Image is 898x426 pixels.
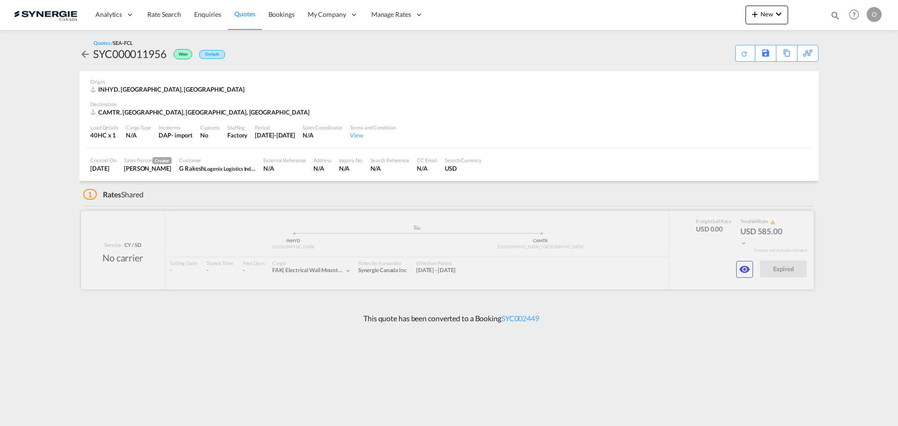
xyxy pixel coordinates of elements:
a: SYC002449 [501,314,539,323]
div: N/A [303,131,342,139]
div: Sales Coordinator [303,124,342,131]
div: 2 Jun 2025 [90,164,116,173]
div: External Reference [263,157,306,164]
div: Period [255,124,295,131]
span: New [749,10,784,18]
span: Rate Search [147,10,181,18]
span: My Company [308,10,346,19]
md-icon: icon-plus 400-fg [749,8,760,20]
span: Enquiries [194,10,221,18]
div: Quote PDF is not available at this time [740,45,750,58]
span: Manage Rates [371,10,411,19]
div: No [200,131,220,139]
div: N/A [263,164,306,173]
img: 1f56c880d42311ef80fc7dca854c8e59.png [14,4,77,25]
span: Logenix Logistics India Pvt. Ltd. [204,165,274,172]
div: Load Details [90,124,118,131]
div: N/A [417,164,437,173]
div: N/A [339,164,363,173]
md-icon: icon-eye [739,264,750,275]
md-icon: icon-arrow-left [80,49,91,60]
md-icon: icon-refresh [740,50,748,58]
md-icon: icon-magnify [830,10,840,21]
div: G Rakesh [179,164,256,173]
span: Bookings [268,10,295,18]
span: 1 [83,189,97,200]
div: DAP [159,131,171,139]
div: Created On [90,157,116,164]
div: View [350,131,395,139]
div: N/A [126,131,151,139]
div: Default [199,50,225,59]
div: icon-magnify [830,10,840,24]
span: INHYD, [GEOGRAPHIC_DATA], [GEOGRAPHIC_DATA] [98,86,245,93]
div: INHYD, Hyderabad, Asia Pacific [90,85,247,94]
div: O [867,7,882,22]
span: Help [846,7,862,22]
span: Creator [152,157,172,164]
div: Search Reference [370,157,409,164]
span: Rates [103,190,122,199]
div: Inquiry No. [339,157,363,164]
div: Gael Vilsaint [124,164,172,173]
div: USD [445,164,482,173]
div: CC Email [417,157,437,164]
div: Customer [179,157,256,164]
div: Terms and Condition [350,124,395,131]
div: Address [313,157,331,164]
button: icon-eye [736,261,753,278]
span: Won [179,51,190,60]
span: SEA-FCL [113,40,132,46]
div: Quotes /SEA-FCL [94,39,133,46]
div: SYC000011956 [93,46,167,61]
p: This quote has been converted to a Booking [359,313,539,324]
div: N/A [370,164,409,173]
div: icon-arrow-left [80,46,93,61]
div: Shared [83,189,144,200]
div: Factory Stuffing [227,131,247,139]
div: Destination [90,101,808,108]
div: Origin [90,78,808,85]
div: - import [171,131,193,139]
md-icon: icon-chevron-down [773,8,784,20]
div: Cargo Type [126,124,151,131]
div: Search Currency [445,157,482,164]
div: Save As Template [755,45,776,61]
span: Quotes [234,10,255,18]
div: Help [846,7,867,23]
div: Stuffing [227,124,247,131]
div: Sales Person [124,157,172,164]
button: icon-plus 400-fgNewicon-chevron-down [746,6,788,24]
div: Incoterms [159,124,193,131]
div: 40HC x 1 [90,131,118,139]
div: N/A [313,164,331,173]
div: Won [167,46,195,61]
div: 2 Jul 2025 [255,131,295,139]
span: Analytics [95,10,122,19]
div: CAMTR, Montreal, QC, Americas [90,108,312,116]
div: Customs [200,124,220,131]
